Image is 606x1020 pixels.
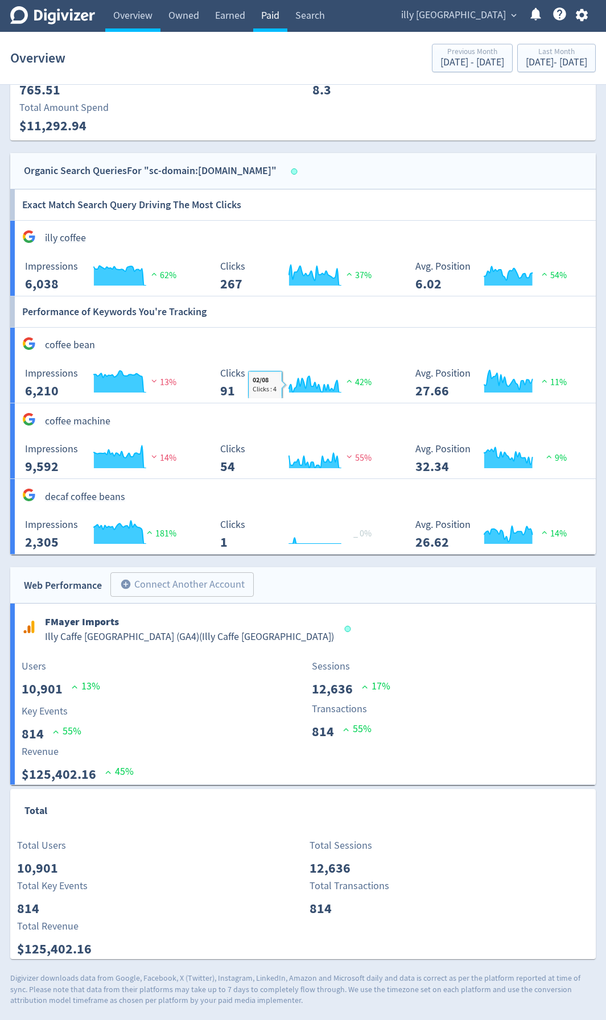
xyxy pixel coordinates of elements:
p: 12,636 [312,679,362,699]
span: Data last synced: 1 Sep 2025, 3:03pm (AEST) [291,168,301,175]
svg: Google Analytics [22,412,36,426]
img: positive-performance.svg [149,270,160,278]
p: Sessions [312,659,390,674]
h1: Overview [10,40,65,76]
span: 42% [344,377,372,388]
img: positive-performance.svg [539,528,550,536]
p: 8.3 [312,80,378,100]
svg: Google Analytics [22,337,36,350]
p: Total Revenue [17,919,101,934]
span: 9% [543,452,567,464]
a: FMayer ImportsIlly Caffe [GEOGRAPHIC_DATA] (GA4)(Illy Caffe [GEOGRAPHIC_DATA])Users10,901 13%Sess... [10,604,596,784]
button: Connect Another Account [110,572,254,597]
svg: Avg. Position 6.02 [410,261,580,291]
span: 62% [149,270,176,281]
p: Revenue [22,744,134,759]
button: Last Month[DATE]- [DATE] [517,44,596,72]
svg: Avg. Position 26.62 [410,519,580,550]
p: Users [22,659,100,674]
div: [DATE] - [DATE] [526,57,587,68]
p: $125,402.16 [22,764,105,784]
svg: Avg. Position 32.34 [410,444,580,474]
a: Connect Another Account [102,574,254,597]
h5: coffee bean [45,338,95,352]
p: Key Events [22,704,81,719]
img: positive-performance.svg [539,270,550,278]
svg: Google Analytics [22,620,36,634]
p: 12,636 [310,858,360,878]
span: 13% [149,377,176,388]
div: Organic Search Queries For "sc-domain:[DOMAIN_NAME]" [24,163,277,179]
div: [DATE] - [DATE] [440,57,504,68]
span: 14% [539,528,567,539]
svg: Google Analytics [22,488,36,502]
p: 814 [22,724,53,744]
img: negative-performance.svg [149,452,160,461]
svg: Impressions 9,592 [19,444,190,474]
a: illy coffee Impressions 6,038 Impressions 6,038 62% Clicks 267 Clicks 267 37% Avg. Position 6.02 ... [10,221,596,296]
div: Web Performance [24,577,102,594]
div: Previous Month [440,48,504,57]
img: negative-performance.svg [149,377,160,385]
a: coffee machine Impressions 9,592 Impressions 9,592 14% Clicks 54 Clicks 54 55% Avg. Position 32.3... [10,403,596,479]
h5: illy coffee [45,232,86,245]
img: positive-performance.svg [344,377,355,385]
p: 55 % [53,724,81,739]
img: positive-performance.svg [144,528,155,536]
p: Total Users [17,838,67,853]
p: 814 [17,898,48,919]
p: 17 % [362,679,390,694]
button: Previous Month[DATE] - [DATE] [432,44,513,72]
p: $125,402.16 [17,939,101,959]
svg: Clicks 1 [215,519,385,550]
span: Data last synced: 2 Sep 2025, 12:02am (AEST) [345,626,354,632]
span: add_circle [120,579,131,590]
p: 765.51 [19,80,85,100]
p: 10,901 [17,858,67,878]
h5: decaf coffee beans [45,490,125,504]
p: 814 [310,898,341,919]
p: Digivizer downloads data from Google, Facebook, X (Twitter), Instagram, LinkedIn, Amazon and Micr... [10,973,596,1006]
h6: Exact Match Search Query Driving The Most Clicks [22,189,241,220]
p: 13 % [72,679,100,694]
span: 54% [539,270,567,281]
a: decaf coffee beans Impressions 2,305 Impressions 2,305 181% Clicks 1 Clicks 1 _ 0% Avg. Position ... [10,479,596,555]
img: positive-performance.svg [344,270,355,278]
p: Total Key Events [17,878,88,894]
p: Transactions [312,701,372,717]
img: positive-performance.svg [539,377,550,385]
p: Total Sessions [310,838,372,853]
button: illy [GEOGRAPHIC_DATA] [397,6,520,24]
p: 814 [312,721,343,742]
img: positive-performance.svg [543,452,555,461]
h6: Performance of Keywords You're Tracking [22,296,207,327]
p: 10,901 [22,679,72,699]
svg: Clicks 267 [215,261,385,291]
p: Total Transactions [310,878,389,894]
svg: Google Analytics [22,230,36,243]
span: 181% [144,528,176,539]
p: Total Amount Spend [19,100,122,115]
svg: Impressions 6,210 [19,368,190,398]
svg: Clicks 54 [215,444,385,474]
span: _ 0% [353,528,372,539]
span: illy [GEOGRAPHIC_DATA] [401,6,506,24]
h5: coffee machine [45,415,110,428]
svg: Clicks 91 [215,368,385,398]
div: Last Month [526,48,587,57]
span: 14% [149,452,176,464]
span: expand_more [509,10,519,20]
b: FMayer Imports [45,615,119,629]
p: 45 % [105,764,134,779]
svg: Impressions 6,038 [19,261,190,291]
a: coffee bean Impressions 6,210 Impressions 6,210 13% Clicks 91 Clicks 91 42% Avg. Position 27.66 A... [10,328,596,403]
span: 55% [344,452,372,464]
p: $11,292.94 [19,115,85,136]
svg: Avg. Position 27.66 [410,368,580,398]
span: 37% [344,270,372,281]
span: 11% [539,377,567,388]
img: negative-performance.svg [344,452,355,461]
div: Total [24,803,596,824]
p: 55 % [343,721,372,737]
svg: Impressions 2,305 [19,519,190,550]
